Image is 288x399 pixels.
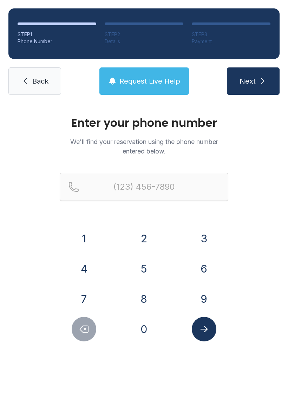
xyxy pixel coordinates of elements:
[240,76,256,86] span: Next
[72,256,96,281] button: 4
[72,287,96,311] button: 7
[192,226,216,251] button: 3
[18,38,96,45] div: Phone Number
[192,38,270,45] div: Payment
[105,31,183,38] div: STEP 2
[32,76,48,86] span: Back
[72,317,96,341] button: Delete number
[192,31,270,38] div: STEP 3
[132,317,156,341] button: 0
[192,287,216,311] button: 9
[192,256,216,281] button: 6
[72,226,96,251] button: 1
[132,256,156,281] button: 5
[60,173,228,201] input: Reservation phone number
[192,317,216,341] button: Submit lookup form
[105,38,183,45] div: Details
[132,226,156,251] button: 2
[60,137,228,156] p: We'll find your reservation using the phone number entered below.
[60,117,228,129] h1: Enter your phone number
[132,287,156,311] button: 8
[119,76,180,86] span: Request Live Help
[18,31,96,38] div: STEP 1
